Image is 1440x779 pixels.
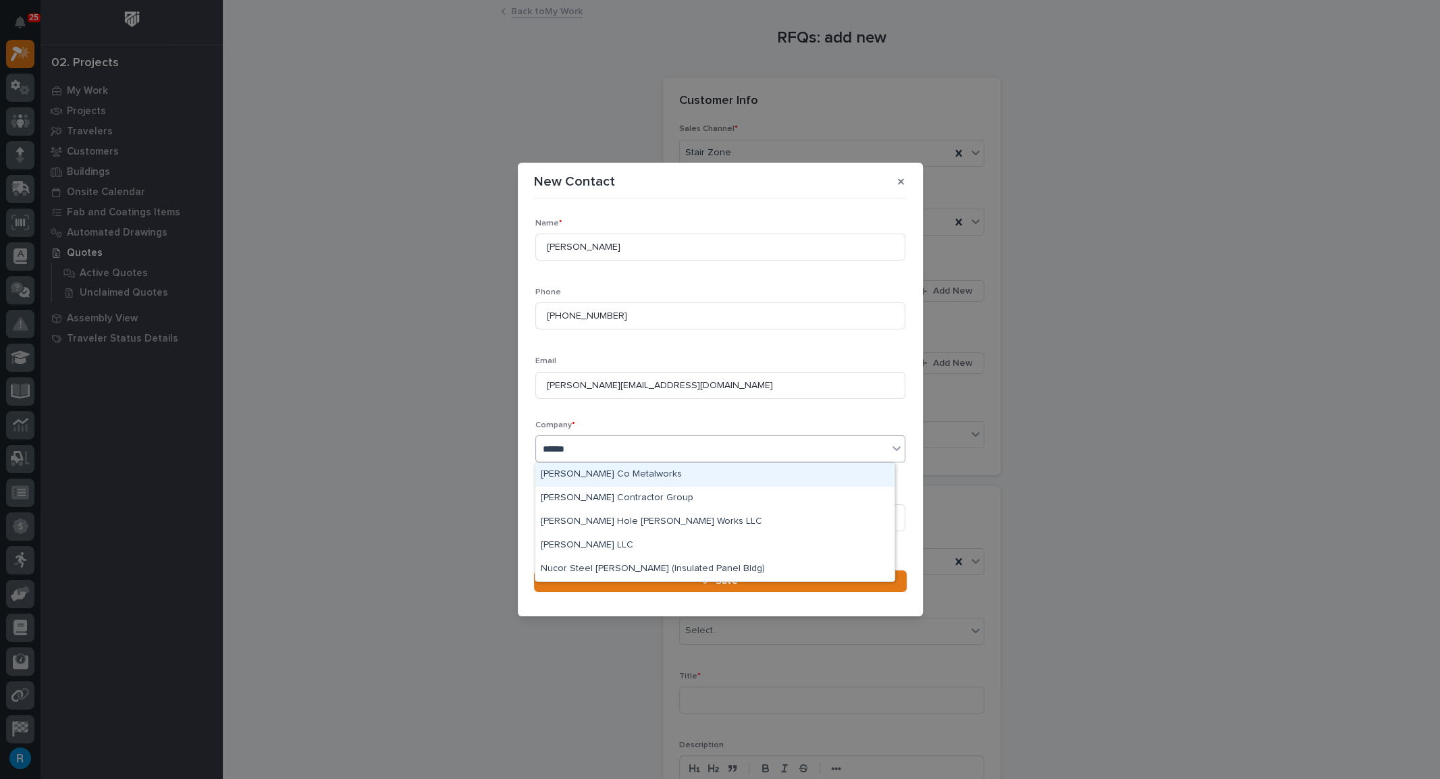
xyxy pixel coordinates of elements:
span: Name [535,219,562,227]
span: Email [535,357,556,365]
span: Company [535,421,575,429]
button: Save [534,570,907,592]
div: James Jackson LLC [535,534,895,558]
div: Nucor Steel Jackson (Insulated Panel Bldg) [535,558,895,581]
span: Phone [535,288,561,296]
div: Jackson Hole Stone Works LLC [535,510,895,534]
div: Jackson Contractor Group [535,487,895,510]
p: New Contact [534,173,615,190]
div: Jackson Co Metalworks [535,463,895,487]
